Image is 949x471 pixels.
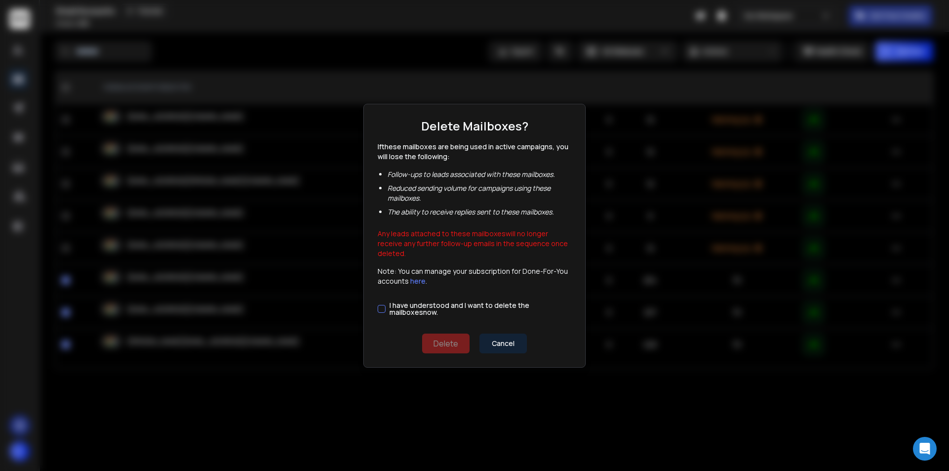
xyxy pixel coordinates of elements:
[389,302,571,316] label: I have understood and I want to delete the mailbox es now.
[388,207,571,217] li: The ability to receive replies sent to these mailboxes .
[421,118,528,134] h1: Delete Mailboxes?
[410,276,426,286] a: here
[378,142,571,162] p: If these mailboxes are being used in active campaigns, you will lose the following:
[422,334,470,353] button: Delete
[479,334,527,353] button: Cancel
[378,266,571,286] p: Note: You can manage your subscription for Done-For-You accounts .
[388,183,571,203] li: Reduced sending volume for campaigns using these mailboxes .
[913,437,937,461] div: Open Intercom Messenger
[388,170,571,179] li: Follow-ups to leads associated with these mailboxes .
[378,225,571,258] p: Any leads attached to these mailboxes will no longer receive any further follow-up emails in the ...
